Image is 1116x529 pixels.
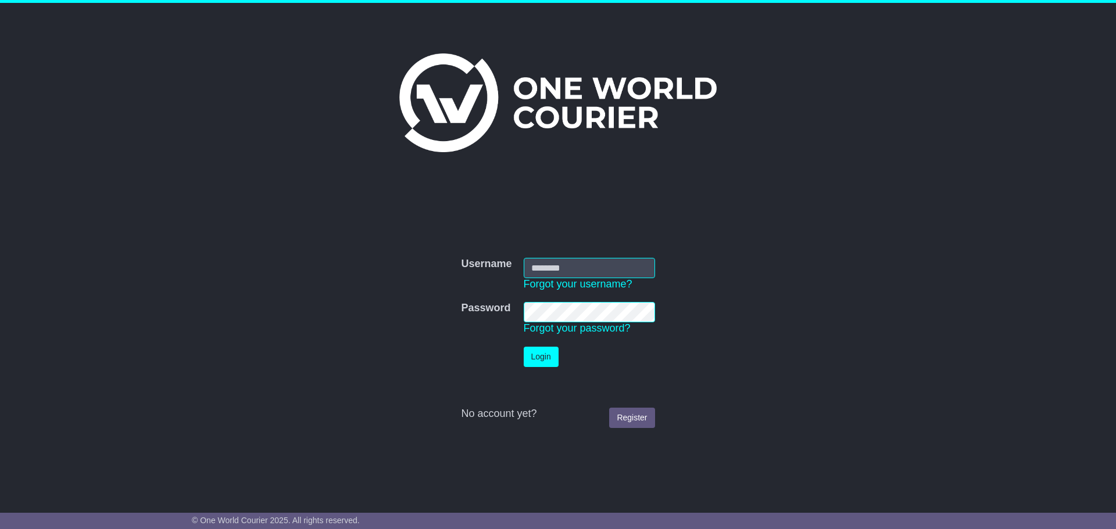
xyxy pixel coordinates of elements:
a: Forgot your username? [524,278,632,290]
img: One World [399,53,717,152]
button: Login [524,347,559,367]
a: Register [609,408,654,428]
label: Password [461,302,510,315]
a: Forgot your password? [524,322,631,334]
span: © One World Courier 2025. All rights reserved. [192,516,360,525]
label: Username [461,258,512,271]
div: No account yet? [461,408,654,420]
